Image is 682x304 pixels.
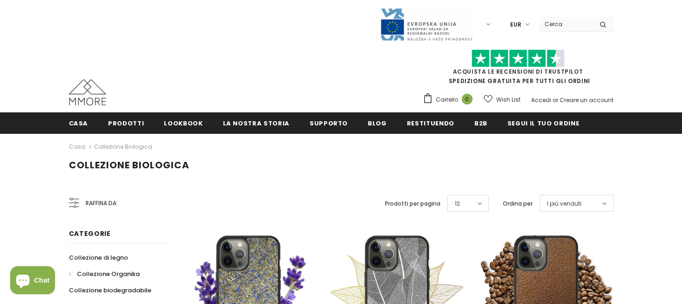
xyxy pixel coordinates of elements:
[380,20,473,28] a: Javni Razpis
[385,199,440,208] label: Prodotti per pagina
[108,112,144,133] a: Prodotti
[69,229,111,238] span: Categorie
[368,112,387,133] a: Blog
[423,93,477,107] a: Carrello 0
[69,266,140,282] a: Collezione Organika
[94,143,152,151] a: Collezione biologica
[164,119,203,128] span: Lookbook
[510,20,521,29] span: EUR
[484,91,520,108] a: Wish List
[423,54,614,85] span: SPEDIZIONE GRATUITA PER TUTTI GLI ORDINI
[223,119,290,128] span: La nostra storia
[531,96,551,104] a: Accedi
[368,119,387,128] span: Blog
[453,68,583,76] a: Acquista le recensioni di TrustPilot
[7,266,58,297] inbox-online-store-chat: Shopify online store chat
[553,96,558,104] span: or
[69,112,88,133] a: Casa
[496,95,520,104] span: Wish List
[462,94,473,104] span: 0
[507,119,579,128] span: Segui il tuo ordine
[86,198,116,208] span: Raffina da
[223,112,290,133] a: La nostra storia
[69,282,151,298] a: Collezione biodegradabile
[547,199,581,208] span: I più venduti
[560,96,614,104] a: Creare un account
[474,119,487,128] span: B2B
[310,112,348,133] a: supporto
[539,17,593,31] input: Search Site
[164,112,203,133] a: Lookbook
[77,269,140,278] span: Collezione Organika
[69,159,189,172] span: Collezione biologica
[407,112,454,133] a: Restituendo
[407,119,454,128] span: Restituendo
[69,286,151,295] span: Collezione biodegradabile
[474,112,487,133] a: B2B
[69,253,128,262] span: Collezione di legno
[310,119,348,128] span: supporto
[507,112,579,133] a: Segui il tuo ordine
[380,7,473,41] img: Javni Razpis
[455,199,460,208] span: 12
[472,49,565,68] img: Fidati di Pilot Stars
[436,95,458,104] span: Carrello
[69,249,128,266] a: Collezione di legno
[503,199,533,208] label: Ordina per
[69,119,88,128] span: Casa
[108,119,144,128] span: Prodotti
[69,141,85,152] a: Casa
[69,79,106,105] img: Casi MMORE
